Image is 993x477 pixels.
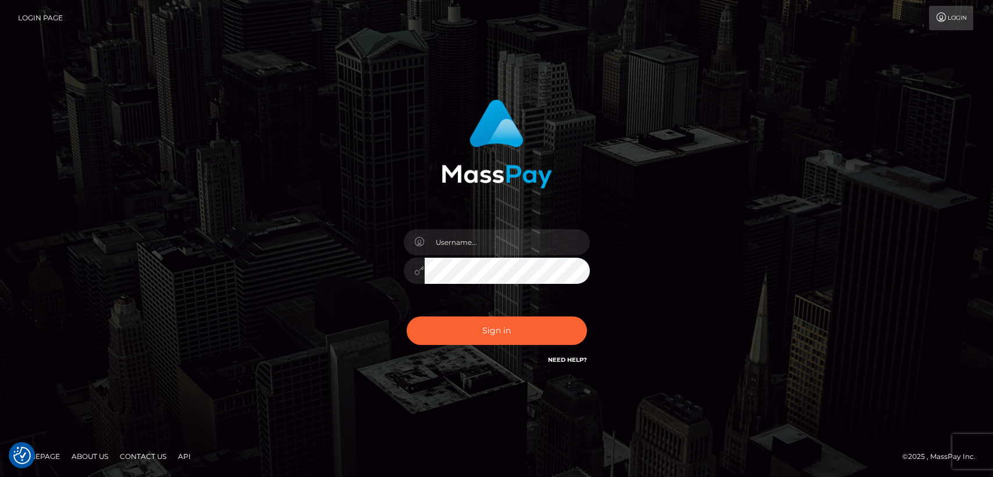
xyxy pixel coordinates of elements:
img: MassPay Login [442,99,552,188]
a: Login Page [18,6,63,30]
a: Need Help? [548,356,587,364]
a: API [173,447,195,465]
a: Homepage [13,447,65,465]
button: Consent Preferences [13,447,31,464]
a: Login [929,6,973,30]
input: Username... [425,229,590,255]
img: Revisit consent button [13,447,31,464]
button: Sign in [407,316,587,345]
div: © 2025 , MassPay Inc. [902,450,984,463]
a: Contact Us [115,447,171,465]
a: About Us [67,447,113,465]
